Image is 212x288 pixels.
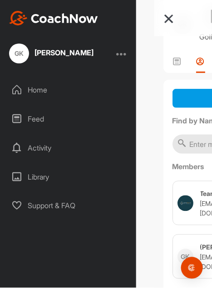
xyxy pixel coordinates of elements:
[35,49,94,56] div: [PERSON_NAME]
[5,78,132,101] div: Home
[181,257,203,279] div: Open Intercom Messenger
[5,166,132,188] div: Library
[177,195,193,211] img: user
[5,107,132,130] div: Feed
[9,11,98,25] img: CoachNow
[5,195,132,217] div: Support & FAQ
[177,249,193,265] div: GK
[9,44,29,63] div: GK
[5,137,132,159] div: Activity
